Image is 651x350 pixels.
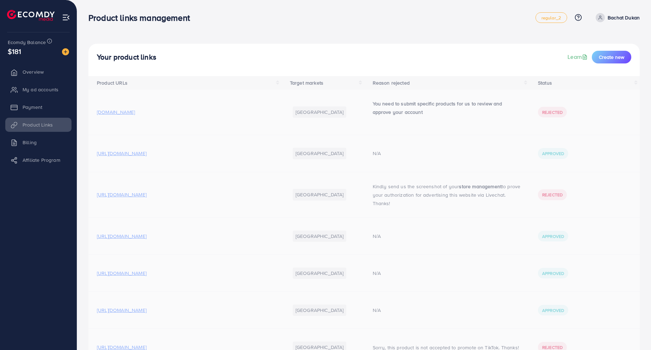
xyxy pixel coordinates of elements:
[535,12,567,23] a: regular_2
[8,39,46,46] span: Ecomdy Balance
[541,16,561,20] span: regular_2
[62,13,70,22] img: menu
[8,46,21,56] span: $181
[7,10,55,21] img: logo
[608,13,640,22] p: Bachat Dukan
[592,51,631,63] button: Create new
[88,13,196,23] h3: Product links management
[599,54,624,61] span: Create new
[97,53,156,62] h4: Your product links
[62,48,69,55] img: image
[593,13,640,22] a: Bachat Dukan
[568,53,589,61] a: Learn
